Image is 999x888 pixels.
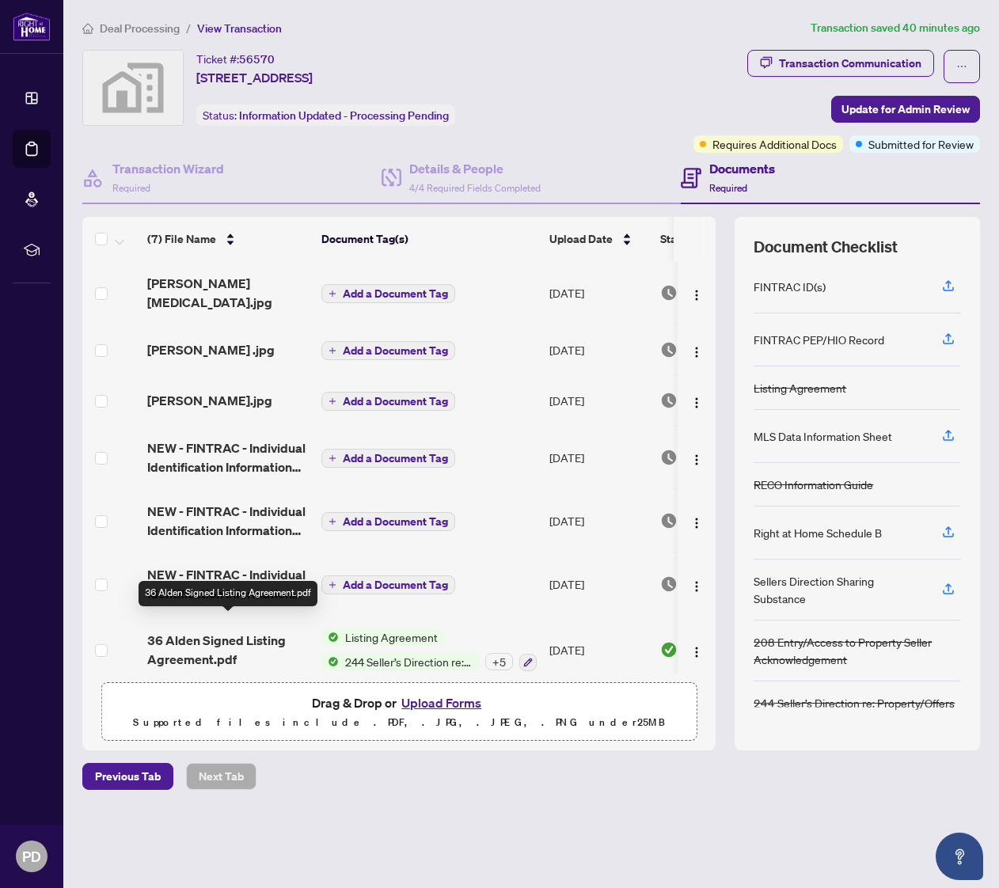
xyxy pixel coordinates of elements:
div: 244 Seller’s Direction re: Property/Offers [754,694,955,712]
span: Previous Tab [95,764,161,789]
span: plus [329,454,336,462]
button: Transaction Communication [747,50,934,77]
th: (7) File Name [141,217,315,261]
img: Status Icon [321,628,339,646]
span: Information Updated - Processing Pending [239,108,449,123]
td: [DATE] [543,616,654,684]
img: Status Icon [321,653,339,670]
span: plus [329,397,336,405]
td: [DATE] [543,324,654,375]
span: (7) File Name [147,230,216,248]
span: Requires Additional Docs [712,135,837,153]
span: plus [329,347,336,355]
span: NEW - FINTRAC - Individual Identification Information Record copy.pdf [147,502,309,540]
td: [DATE] [543,552,654,616]
span: Submitted for Review [868,135,974,153]
span: Add a Document Tag [343,396,448,407]
button: Add a Document Tag [321,512,455,531]
span: Required [709,182,747,194]
h4: Transaction Wizard [112,159,224,178]
button: Add a Document Tag [321,341,455,360]
img: Document Status [660,392,678,409]
button: Next Tab [186,763,256,790]
button: Add a Document Tag [321,392,455,411]
div: 208 Entry/Access to Property Seller Acknowledgement [754,633,961,668]
img: Document Status [660,512,678,529]
button: Add a Document Tag [321,283,455,304]
th: Status [654,217,788,261]
img: logo [13,12,51,41]
button: Logo [684,388,709,413]
span: 56570 [239,52,275,66]
span: Listing Agreement [339,628,444,646]
button: Status IconListing AgreementStatus Icon244 Seller’s Direction re: Property/Offers+5 [321,628,537,671]
button: Logo [684,571,709,597]
h4: Details & People [409,159,541,178]
img: Logo [690,397,703,409]
li: / [186,19,191,37]
span: Add a Document Tag [343,288,448,299]
button: Add a Document Tag [321,575,455,594]
span: NEW - FINTRAC - Individual Identification Information Record copy 2.pdf [147,438,309,476]
span: plus [329,518,336,526]
img: Document Status [660,341,678,359]
span: [PERSON_NAME][MEDICAL_DATA].jpg [147,274,309,312]
button: Logo [684,337,709,362]
span: Add a Document Tag [343,453,448,464]
button: Previous Tab [82,763,173,790]
td: [DATE] [543,375,654,426]
img: Logo [690,289,703,302]
img: Logo [690,646,703,658]
span: plus [329,581,336,589]
span: ellipsis [956,61,967,72]
span: Deal Processing [100,21,180,36]
p: Supported files include .PDF, .JPG, .JPEG, .PNG under 25 MB [112,713,686,732]
span: Required [112,182,150,194]
h4: Documents [709,159,775,178]
span: Document Checklist [754,236,898,258]
img: Logo [690,580,703,593]
span: [PERSON_NAME].jpg [147,391,272,410]
button: Logo [684,280,709,305]
div: Transaction Communication [779,51,921,76]
span: PD [22,845,41,867]
td: [DATE] [543,426,654,489]
span: Drag & Drop or [312,693,486,713]
span: 4/4 Required Fields Completed [409,182,541,194]
img: Logo [690,517,703,529]
div: Sellers Direction Sharing Substance [754,572,923,607]
button: Add a Document Tag [321,340,455,361]
span: Status [660,230,693,248]
button: Add a Document Tag [321,284,455,303]
div: RECO Information Guide [754,476,873,493]
button: Upload Forms [397,693,486,713]
span: Add a Document Tag [343,579,448,590]
span: Add a Document Tag [343,345,448,356]
th: Document Tag(s) [315,217,543,261]
button: Open asap [936,833,983,880]
img: Logo [690,346,703,359]
button: Update for Admin Review [831,96,980,123]
img: Document Status [660,284,678,302]
button: Add a Document Tag [321,391,455,412]
div: FINTRAC ID(s) [754,278,826,295]
span: View Transaction [197,21,282,36]
span: 244 Seller’s Direction re: Property/Offers [339,653,479,670]
img: svg%3e [83,51,183,125]
td: [DATE] [543,261,654,324]
span: plus [329,290,336,298]
td: [DATE] [543,489,654,552]
button: Add a Document Tag [321,575,455,595]
div: 36 Alden Signed Listing Agreement.pdf [139,581,317,606]
span: Upload Date [549,230,613,248]
span: [STREET_ADDRESS] [196,68,313,87]
button: Logo [684,508,709,533]
div: Ticket #: [196,50,275,68]
th: Upload Date [543,217,654,261]
button: Logo [684,637,709,662]
span: Add a Document Tag [343,516,448,527]
span: Update for Admin Review [841,97,970,122]
article: Transaction saved 40 minutes ago [811,19,980,37]
span: [PERSON_NAME] .jpg [147,340,275,359]
span: Drag & Drop orUpload FormsSupported files include .PDF, .JPG, .JPEG, .PNG under25MB [102,683,696,742]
